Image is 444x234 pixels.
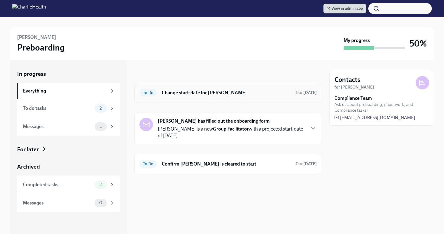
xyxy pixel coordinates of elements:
div: Messages [23,200,92,206]
strong: [DATE] [303,90,317,95]
div: To do tasks [23,105,92,112]
div: For later [17,145,39,153]
h4: Contacts [334,75,360,84]
h6: Confirm [PERSON_NAME] is cleared to start [162,161,291,167]
a: To DoChange start-date for [PERSON_NAME]Due[DATE] [139,88,317,98]
a: Everything [17,83,120,99]
div: Everything [23,88,107,94]
strong: My progress [344,37,370,44]
div: Messages [23,123,92,130]
a: View in admin app [323,4,366,13]
span: To Do [139,162,157,166]
a: To do tasks2 [17,99,120,117]
h3: 50% [410,38,427,49]
a: Messages1 [17,117,120,136]
strong: Compliance Team [334,95,372,102]
a: In progress [17,70,120,78]
span: Due [296,161,317,166]
span: Ask us about preboarding, paperwork, and Compliance tasks! [334,102,429,113]
span: 2 [96,182,105,187]
strong: for [PERSON_NAME] [334,85,374,90]
div: In progress [134,70,163,78]
a: For later [17,145,120,153]
span: View in admin app [327,5,363,12]
span: 2 [96,106,105,110]
h6: [PERSON_NAME] [17,34,56,41]
a: To DoConfirm [PERSON_NAME] is cleared to startDue[DATE] [139,159,317,169]
img: CharlieHealth [12,4,46,13]
p: [PERSON_NAME] is a new with a projected start-date of [DATE] [158,126,305,139]
a: [EMAIL_ADDRESS][DOMAIN_NAME] [334,114,415,120]
span: October 28th, 2025 09:00 [296,161,317,167]
a: Completed tasks2 [17,176,120,194]
strong: Group Facilitator [213,126,249,132]
strong: [PERSON_NAME] has filled out the onboarding form [158,118,270,124]
span: 0 [96,201,106,205]
a: Archived [17,163,120,171]
div: Completed tasks [23,181,92,188]
span: To Do [139,90,157,95]
span: 1 [96,124,105,129]
span: Due [296,90,317,95]
span: October 22nd, 2025 09:00 [296,90,317,96]
strong: [DATE] [303,161,317,166]
h3: Preboarding [17,42,65,53]
a: Messages0 [17,194,120,212]
h6: Change start-date for [PERSON_NAME] [162,89,291,96]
